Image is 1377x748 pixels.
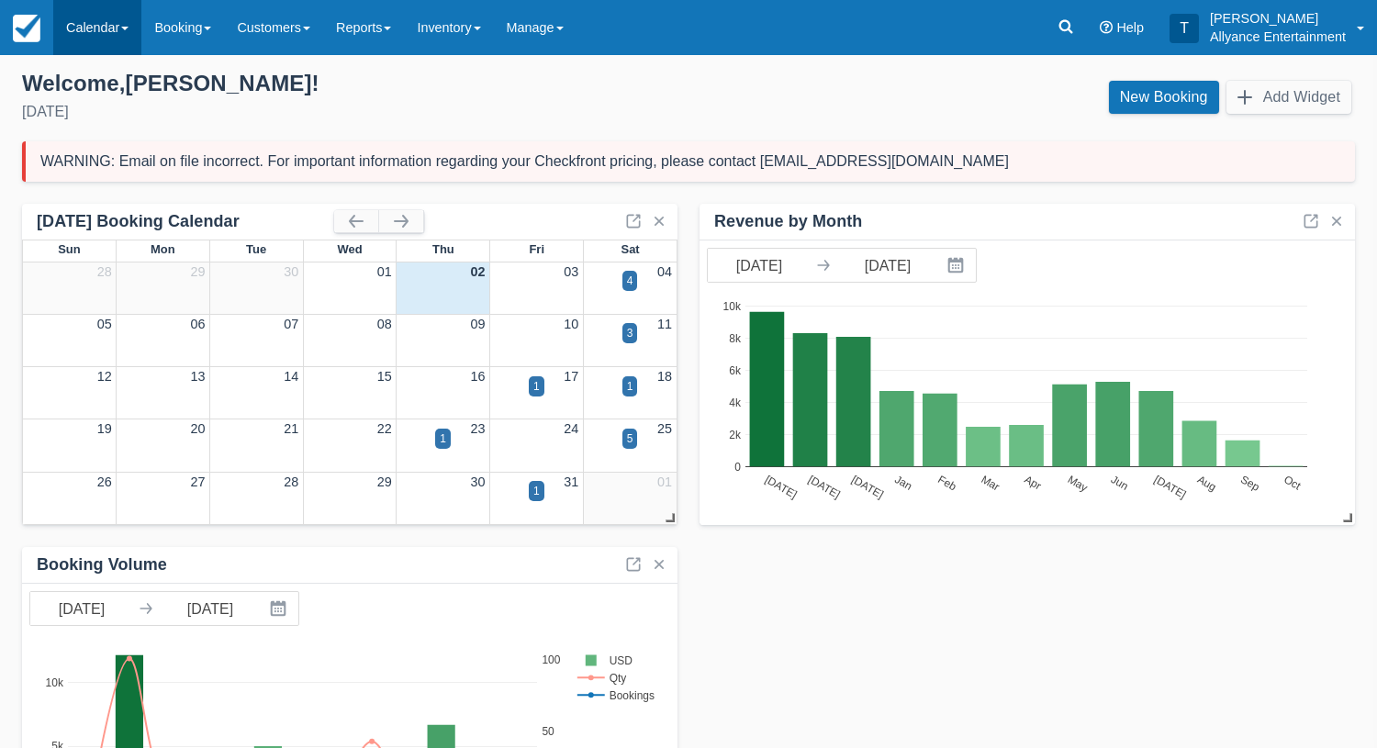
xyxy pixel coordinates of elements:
[377,264,392,279] a: 01
[190,264,205,279] a: 29
[284,264,298,279] a: 30
[284,317,298,331] a: 07
[939,249,976,282] button: Interact with the calendar and add the check-in date for your trip.
[40,152,1009,171] div: WARNING: Email on file incorrect. For important information regarding your Checkfront pricing, pl...
[432,242,454,256] span: Thu
[471,474,486,489] a: 30
[529,242,544,256] span: Fri
[564,264,578,279] a: 03
[657,421,672,436] a: 25
[627,378,633,395] div: 1
[657,264,672,279] a: 04
[471,264,486,279] a: 02
[377,474,392,489] a: 29
[246,242,266,256] span: Tue
[30,592,133,625] input: Start Date
[284,421,298,436] a: 21
[708,249,811,282] input: Start Date
[377,317,392,331] a: 08
[564,369,578,384] a: 17
[564,421,578,436] a: 24
[284,474,298,489] a: 28
[471,317,486,331] a: 09
[440,430,446,447] div: 1
[97,264,112,279] a: 28
[97,317,112,331] a: 05
[377,369,392,384] a: 15
[657,317,672,331] a: 11
[1116,20,1144,35] span: Help
[58,242,80,256] span: Sun
[657,369,672,384] a: 18
[627,325,633,341] div: 3
[564,317,578,331] a: 10
[621,242,640,256] span: Sat
[1226,81,1351,114] button: Add Widget
[533,378,540,395] div: 1
[22,101,674,123] div: [DATE]
[714,211,862,232] div: Revenue by Month
[151,242,175,256] span: Mon
[97,369,112,384] a: 12
[97,474,112,489] a: 26
[37,211,334,232] div: [DATE] Booking Calendar
[262,592,298,625] button: Interact with the calendar and add the check-in date for your trip.
[1109,81,1219,114] a: New Booking
[471,421,486,436] a: 23
[22,70,674,97] div: Welcome , [PERSON_NAME] !
[657,474,672,489] a: 01
[284,369,298,384] a: 14
[337,242,362,256] span: Wed
[190,421,205,436] a: 20
[190,317,205,331] a: 06
[97,421,112,436] a: 19
[627,273,633,289] div: 4
[1100,21,1113,34] i: Help
[471,369,486,384] a: 16
[159,592,262,625] input: End Date
[190,369,205,384] a: 13
[627,430,633,447] div: 5
[37,554,167,575] div: Booking Volume
[533,483,540,499] div: 1
[13,15,40,42] img: checkfront-main-nav-mini-logo.png
[190,474,205,489] a: 27
[1170,14,1199,43] div: T
[564,474,578,489] a: 31
[1210,28,1346,46] p: Allyance Entertainment
[377,421,392,436] a: 22
[1210,9,1346,28] p: [PERSON_NAME]
[836,249,939,282] input: End Date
